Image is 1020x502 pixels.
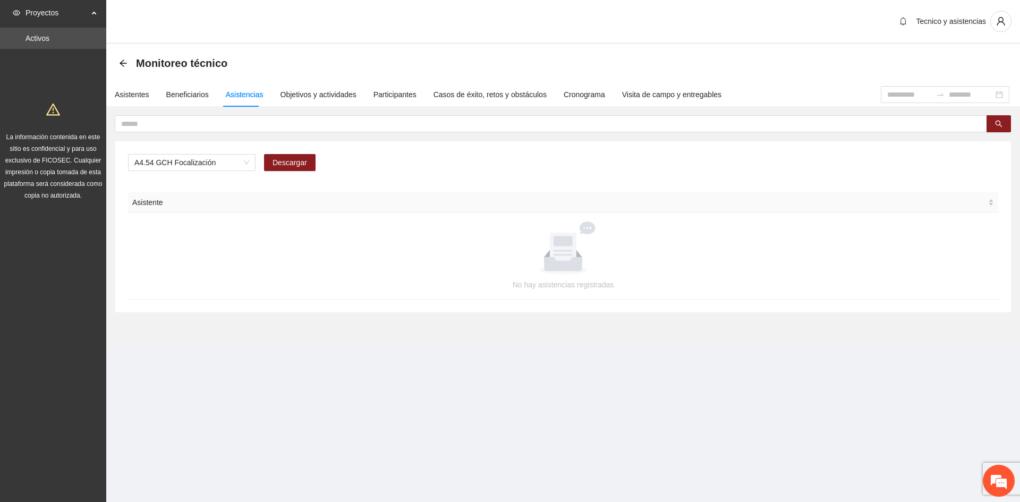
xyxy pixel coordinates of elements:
[990,11,1011,32] button: user
[226,89,263,100] div: Asistencias
[166,89,209,100] div: Beneficiarios
[936,90,945,99] span: swap-right
[895,13,912,30] button: bell
[564,89,605,100] div: Cronograma
[916,17,986,25] span: Tecnico y asistencias
[991,16,1011,26] span: user
[128,192,998,213] th: Asistente
[25,34,49,42] a: Activos
[995,120,1002,129] span: search
[13,9,20,16] span: eye
[273,157,307,168] span: Descargar
[4,133,103,199] span: La información contenida en este sitio es confidencial y para uso exclusivo de FICOSEC. Cualquier...
[119,59,127,67] span: arrow-left
[134,155,249,171] span: A4.54 GCH Focalización
[895,17,911,25] span: bell
[433,89,547,100] div: Casos de éxito, retos y obstáculos
[936,90,945,99] span: to
[264,154,316,171] button: Descargar
[622,89,721,100] div: Visita de campo y entregables
[136,55,227,72] span: Monitoreo técnico
[132,197,986,208] span: Asistente
[46,103,60,116] span: warning
[141,279,985,291] div: No hay asistencias registradas
[119,59,127,68] div: Back
[280,89,356,100] div: Objetivos y actividades
[25,2,88,23] span: Proyectos
[373,89,416,100] div: Participantes
[115,89,149,100] div: Asistentes
[987,115,1011,132] button: search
